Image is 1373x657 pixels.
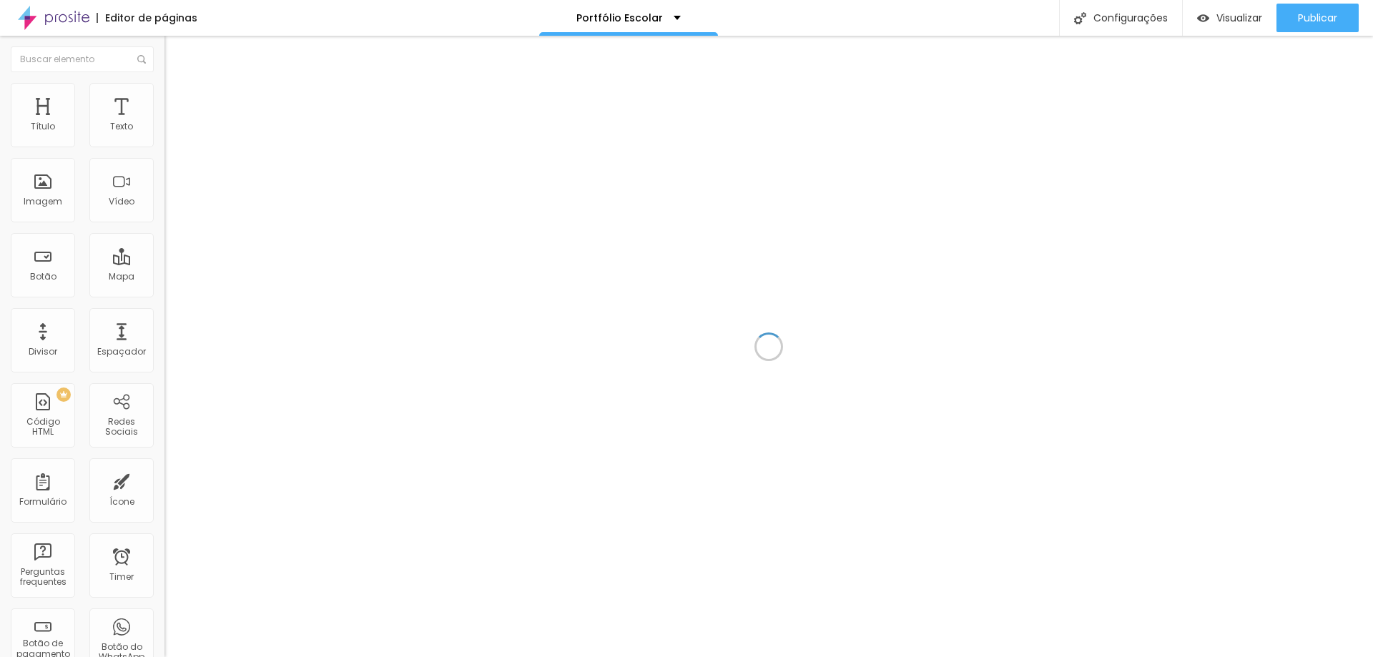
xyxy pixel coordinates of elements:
p: Portfólio Escolar [576,13,663,23]
div: Código HTML [14,417,71,438]
button: Publicar [1276,4,1359,32]
div: Texto [110,122,133,132]
div: Imagem [24,197,62,207]
img: Icone [1074,12,1086,24]
div: Mapa [109,272,134,282]
img: Icone [137,55,146,64]
div: Título [31,122,55,132]
div: Perguntas frequentes [14,567,71,588]
span: Visualizar [1216,12,1262,24]
input: Buscar elemento [11,46,154,72]
div: Vídeo [109,197,134,207]
div: Redes Sociais [93,417,149,438]
div: Editor de páginas [97,13,197,23]
img: view-1.svg [1197,12,1209,24]
div: Espaçador [97,347,146,357]
div: Botão [30,272,56,282]
div: Ícone [109,497,134,507]
span: Publicar [1298,12,1337,24]
div: Divisor [29,347,57,357]
button: Visualizar [1183,4,1276,32]
div: Formulário [19,497,67,507]
div: Timer [109,572,134,582]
